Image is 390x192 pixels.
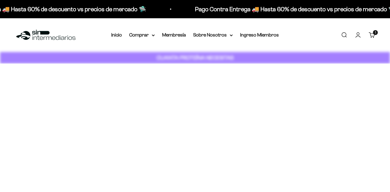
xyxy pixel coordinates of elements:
[240,32,279,37] a: Ingreso Miembros
[375,31,376,34] span: 1
[129,31,155,39] summary: Comprar
[157,54,234,61] strong: CUANTA PROTEÍNA NECESITAS
[162,32,186,37] a: Membresía
[193,31,233,39] summary: Sobre Nosotros
[111,32,122,37] a: Inicio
